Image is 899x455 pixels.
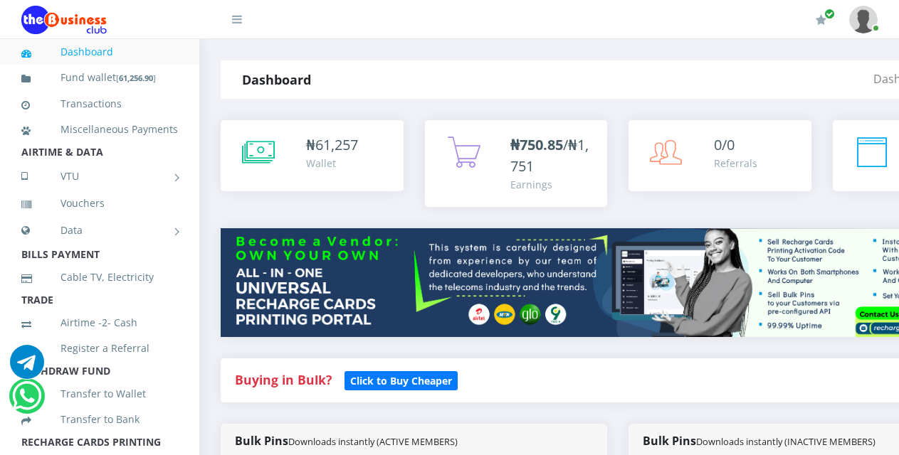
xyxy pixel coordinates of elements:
[21,36,178,68] a: Dashboard
[242,71,311,88] strong: Dashboard
[315,135,358,154] span: 61,257
[235,433,458,449] strong: Bulk Pins
[696,435,876,448] small: Downloads instantly (INACTIVE MEMBERS)
[21,261,178,294] a: Cable TV, Electricity
[21,159,178,194] a: VTU
[21,187,178,220] a: Vouchers
[816,14,826,26] i: Renew/Upgrade Subscription
[21,113,178,146] a: Miscellaneous Payments
[221,120,404,191] a: ₦61,257 Wallet
[510,177,594,192] div: Earnings
[116,73,156,83] small: [ ]
[288,435,458,448] small: Downloads instantly (ACTIVE MEMBERS)
[21,61,178,95] a: Fund wallet[61,256.90]
[643,433,876,449] strong: Bulk Pins
[510,135,563,154] b: ₦750.85
[350,374,452,387] b: Click to Buy Cheaper
[714,156,757,171] div: Referrals
[10,355,44,379] a: Chat for support
[21,332,178,365] a: Register a Referral
[714,135,735,154] span: 0/0
[510,135,589,176] span: /₦1,751
[345,371,458,388] a: Click to Buy Cheaper
[306,156,358,171] div: Wallet
[12,390,41,413] a: Chat for support
[21,213,178,248] a: Data
[629,120,811,191] a: 0/0 Referrals
[235,371,332,388] strong: Buying in Bulk?
[119,73,153,83] b: 61,256.90
[306,134,358,156] div: ₦
[21,87,178,120] a: Transactions
[425,120,608,207] a: ₦750.85/₦1,751 Earnings
[849,6,878,33] img: User
[21,306,178,339] a: Airtime -2- Cash
[21,6,107,34] img: Logo
[21,403,178,436] a: Transfer to Bank
[21,378,178,410] a: Transfer to Wallet
[824,9,835,19] span: Renew/Upgrade Subscription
